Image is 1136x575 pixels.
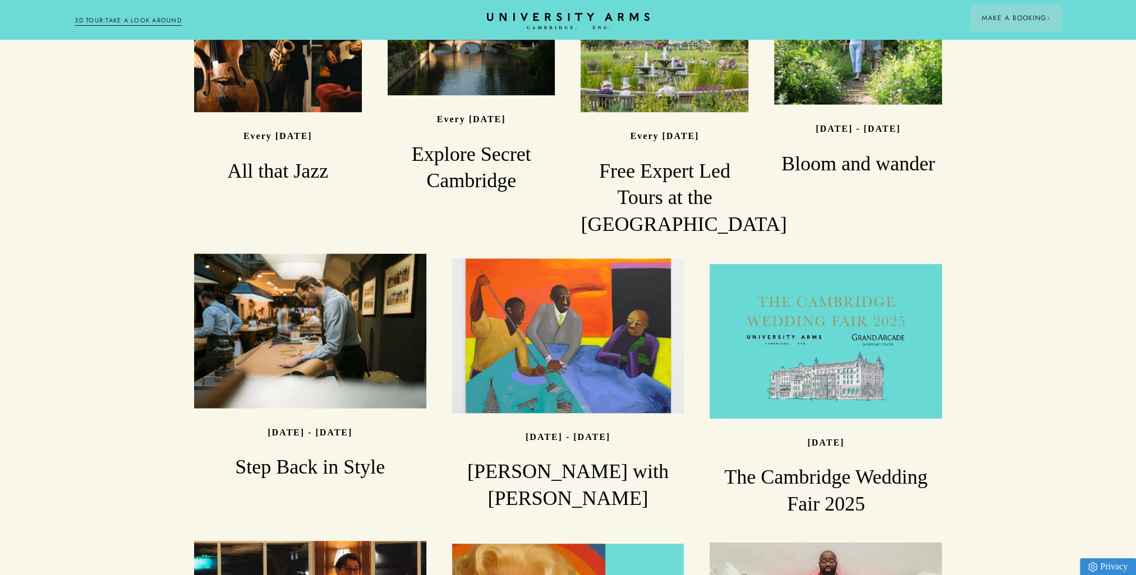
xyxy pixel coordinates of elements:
p: Every [DATE] [243,131,312,141]
a: Privacy [1080,558,1136,575]
img: Arrow icon [1046,16,1050,20]
h3: Step Back in Style [194,454,426,481]
h3: Free Expert Led Tours at the [GEOGRAPHIC_DATA] [581,158,748,239]
p: [DATE] - [DATE] [268,427,352,437]
p: Every [DATE] [437,114,506,124]
a: image-76a666c791205a5b481a3cf653873a355df279d9-7084x3084-png [DATE] The Cambridge Wedding Fair 2025 [710,264,942,518]
h3: The Cambridge Wedding Fair 2025 [710,464,942,518]
h3: [PERSON_NAME] with [PERSON_NAME] [452,458,684,512]
p: [DATE] - [DATE] [526,432,610,442]
a: image-573a15625ecc08a3a1e8ed169916b84ebf616e1d-2160x1440-jpg Every [DATE] All that Jazz [194,1,362,184]
a: image-0d4ad60cadd4bbe327cefbc3ad3ba3bd9195937d-7252x4840-jpg Every [DATE] Free Expert Led Tours a... [581,1,748,238]
span: Make a Booking [982,13,1050,23]
a: Home [487,13,650,30]
img: Privacy [1088,562,1097,572]
h3: Bloom and wander [774,150,942,177]
h3: All that Jazz [194,158,362,185]
button: Make a BookingArrow icon [971,4,1061,31]
p: [DATE] - [DATE] [816,124,900,133]
a: 3D TOUR:TAKE A LOOK AROUND [75,16,182,26]
a: image-25df3ec9b37ea750cd6960da82533a974e7a0873-2560x2498-jpg [DATE] - [DATE] [PERSON_NAME] with [... [452,258,684,512]
h3: Explore Secret Cambridge [388,141,555,194]
a: image-7be44839b400e9dd94b2cafbada34606da4758ad-8368x5584-jpg [DATE] - [DATE] Step Back in Style [194,254,426,481]
p: Every [DATE] [631,131,700,141]
p: [DATE] [807,438,844,447]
